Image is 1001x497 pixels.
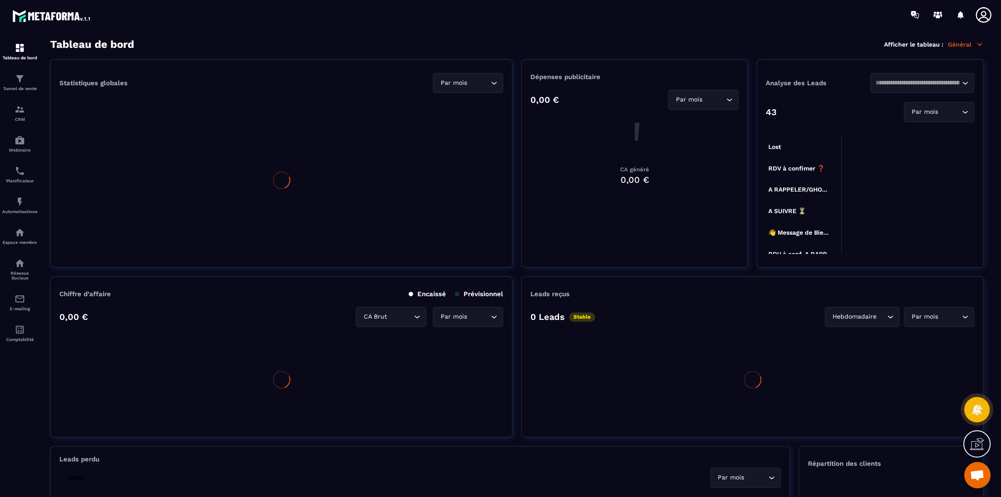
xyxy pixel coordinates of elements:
[530,312,565,322] p: 0 Leads
[948,40,983,48] p: Général
[768,207,806,215] tspan: A SUIVRE ⏳
[668,90,738,110] div: Search for option
[766,107,777,117] p: 43
[2,251,37,287] a: social-networksocial-networkRéseaux Sociaux
[716,473,746,482] span: Par mois
[2,67,37,98] a: formationformationTunnel de vente
[876,78,960,88] input: Search for option
[2,86,37,91] p: Tunnel de vente
[940,312,960,322] input: Search for option
[469,312,489,322] input: Search for option
[15,324,25,335] img: accountant
[940,107,960,117] input: Search for option
[2,287,37,318] a: emailemailE-mailing
[455,290,503,298] p: Prévisionnel
[362,312,389,322] span: CA Brut
[768,250,831,258] tspan: RDV à conf. A RAPP...
[710,468,781,488] div: Search for option
[2,148,37,152] p: Webinaire
[904,307,974,327] div: Search for option
[433,73,503,93] div: Search for option
[2,221,37,251] a: automationsautomationsEspace membre
[766,79,870,87] p: Analyse des Leads
[59,290,111,298] p: Chiffre d’affaire
[2,318,37,348] a: accountantaccountantComptabilité
[825,307,899,327] div: Search for option
[884,41,943,48] p: Afficher le tableau :
[808,460,974,468] p: Répartition des clients
[2,98,37,128] a: formationformationCRM
[2,159,37,190] a: schedulerschedulerPlanificateur
[2,55,37,60] p: Tableau de bord
[12,8,91,24] img: logo
[15,258,25,268] img: social-network
[746,473,766,482] input: Search for option
[2,36,37,67] a: formationformationTableau de bord
[469,78,489,88] input: Search for option
[904,102,974,122] div: Search for option
[15,43,25,53] img: formation
[64,473,90,482] p: Stable
[910,107,940,117] span: Par mois
[768,229,828,236] tspan: 👋 Message de Bie...
[15,294,25,304] img: email
[2,240,37,245] p: Espace membre
[830,312,878,322] span: Hebdomadaire
[438,312,469,322] span: Par mois
[2,190,37,221] a: automationsautomationsAutomatisations
[2,271,37,280] p: Réseaux Sociaux
[964,462,990,488] a: Mở cuộc trò chuyện
[15,196,25,207] img: automations
[2,209,37,214] p: Automatisations
[2,128,37,159] a: automationsautomationsWebinaire
[569,312,595,322] p: Stable
[356,307,426,327] div: Search for option
[15,166,25,176] img: scheduler
[878,312,885,322] input: Search for option
[15,227,25,238] img: automations
[438,78,469,88] span: Par mois
[15,135,25,145] img: automations
[768,165,825,172] tspan: RDV à confimer ❓
[15,73,25,84] img: formation
[870,73,974,93] div: Search for option
[674,95,704,105] span: Par mois
[530,94,559,105] p: 0,00 €
[530,73,738,81] p: Dépenses publicitaire
[2,306,37,311] p: E-mailing
[2,337,37,342] p: Comptabilité
[704,95,724,105] input: Search for option
[2,178,37,183] p: Planificateur
[2,117,37,122] p: CRM
[409,290,446,298] p: Encaissé
[15,104,25,115] img: formation
[389,312,412,322] input: Search for option
[433,307,503,327] div: Search for option
[59,455,99,463] p: Leads perdu
[59,312,88,322] p: 0,00 €
[530,290,570,298] p: Leads reçus
[768,143,781,150] tspan: Lost
[910,312,940,322] span: Par mois
[59,79,128,87] p: Statistiques globales
[50,38,134,51] h3: Tableau de bord
[768,186,827,193] tspan: A RAPPELER/GHO...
